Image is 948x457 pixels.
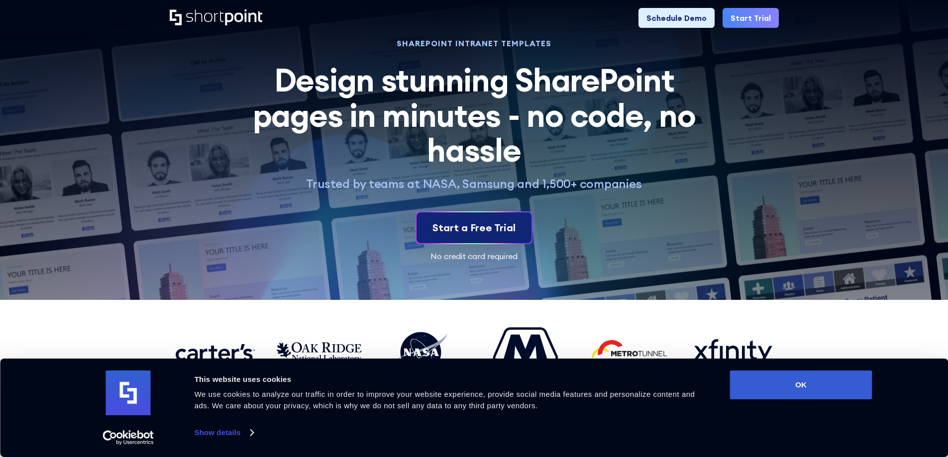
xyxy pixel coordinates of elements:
a: Usercentrics Cookiebot - opens in a new window [85,430,172,445]
a: Start Trial [723,8,779,28]
button: OK [730,370,872,399]
div: No credit card required [170,252,779,260]
a: Schedule Demo [638,8,715,28]
p: Trusted by teams at NASA, Samsung and 1,500+ companies [241,176,707,191]
h2: Design stunning SharePoint pages in minutes - no code, no hassle [241,63,707,168]
a: Start a Free Trial [417,212,531,243]
span: We use cookies to analyze our traffic in order to improve your website experience, provide social... [195,390,695,410]
a: Home [170,9,262,26]
a: Show details [195,425,253,440]
h1: SHAREPOINT INTRANET TEMPLATES [241,40,707,47]
div: Start a Free Trial [432,220,516,235]
div: This website uses cookies [195,373,708,385]
img: logo [106,370,151,415]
